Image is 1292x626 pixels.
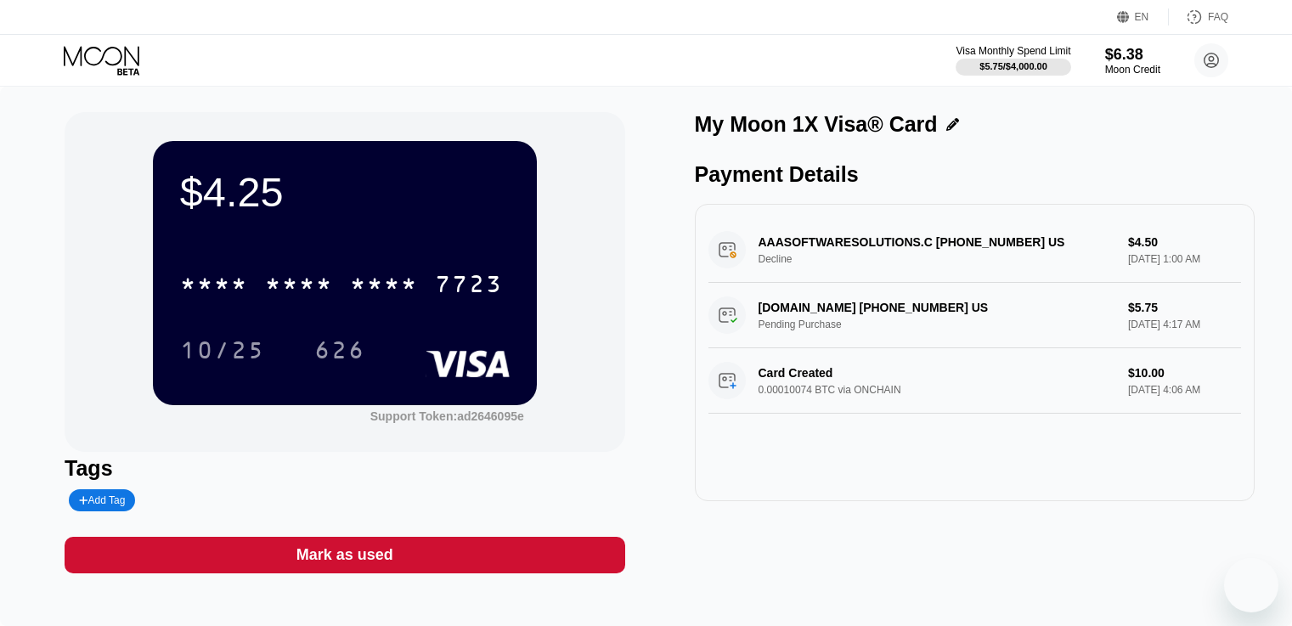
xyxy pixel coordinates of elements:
div: Moon Credit [1105,64,1160,76]
div: Visa Monthly Spend Limit [956,45,1070,57]
div: Add Tag [79,494,125,506]
div: 10/25 [180,339,265,366]
div: 10/25 [167,329,278,371]
div: $6.38 [1105,46,1160,64]
div: Visa Monthly Spend Limit$5.75/$4,000.00 [956,45,1070,76]
div: 626 [314,339,365,366]
iframe: Button to launch messaging window, conversation in progress [1224,558,1278,612]
div: Support Token: ad2646095e [370,409,524,423]
div: EN [1135,11,1149,23]
div: Add Tag [69,489,135,511]
div: Tags [65,456,624,481]
div: 626 [302,329,378,371]
div: FAQ [1208,11,1228,23]
div: EN [1117,8,1169,25]
div: My Moon 1X Visa® Card [695,112,938,137]
div: Mark as used [296,545,393,565]
div: $6.38Moon Credit [1105,46,1160,76]
div: Payment Details [695,162,1255,187]
div: Mark as used [65,537,624,573]
div: FAQ [1169,8,1228,25]
div: 7723 [435,273,503,300]
div: Support Token:ad2646095e [370,409,524,423]
div: $5.75 / $4,000.00 [979,61,1047,71]
div: $4.25 [180,168,510,216]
